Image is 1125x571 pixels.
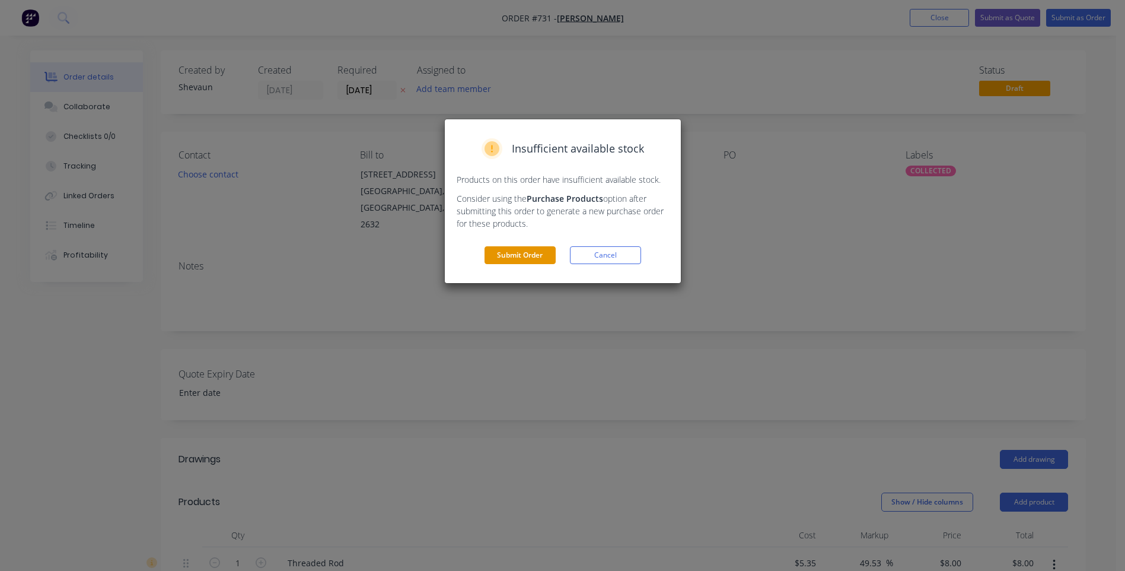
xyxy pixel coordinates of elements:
[512,141,644,157] span: Insufficient available stock
[570,246,641,264] button: Cancel
[457,173,669,186] p: Products on this order have insufficient available stock.
[457,192,669,230] p: Consider using the option after submitting this order to generate a new purchase order for these ...
[485,246,556,264] button: Submit Order
[527,193,603,204] strong: Purchase Products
